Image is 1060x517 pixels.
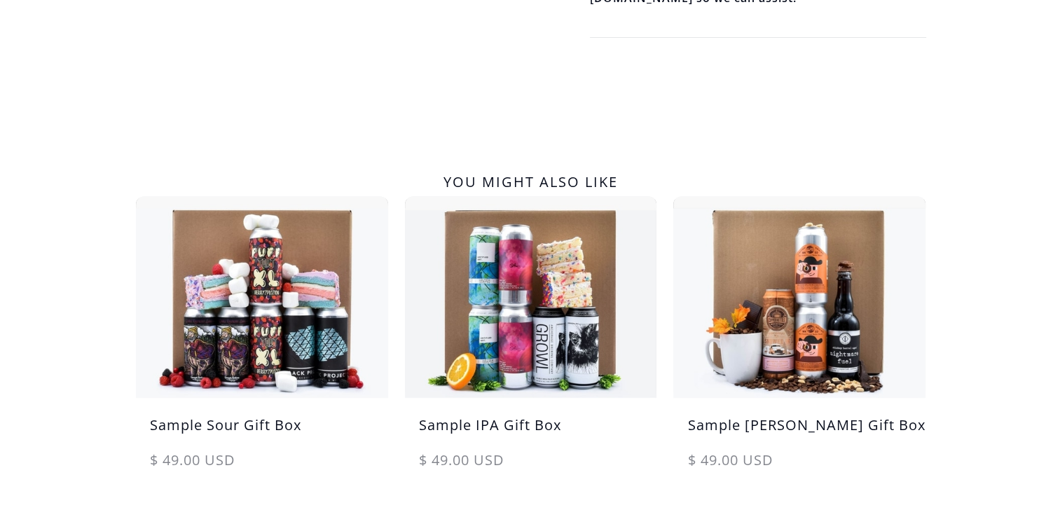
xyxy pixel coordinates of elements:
[136,168,926,196] h2: You might also like
[136,415,388,450] h5: Sample Sour Gift Box
[405,415,657,450] h5: Sample IPA Gift Box
[136,196,388,485] a: Sample Sour Gift Box$ 49.00 USD
[136,450,388,485] div: $ 49.00 USD
[673,196,925,485] a: Sample [PERSON_NAME] Gift Box$ 49.00 USD
[405,450,657,485] div: $ 49.00 USD
[673,450,925,485] div: $ 49.00 USD
[405,196,657,485] a: Sample IPA Gift Box$ 49.00 USD
[673,415,925,450] h5: Sample [PERSON_NAME] Gift Box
